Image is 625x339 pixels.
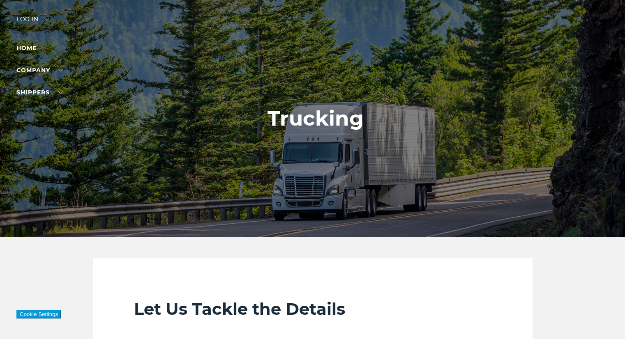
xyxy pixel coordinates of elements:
[16,66,63,74] a: Company
[282,16,344,53] img: kbx logo
[16,16,49,28] div: Log in
[268,107,364,131] h1: Trucking
[16,44,37,52] a: Home
[44,18,49,21] img: arrow
[134,299,491,319] h2: Let Us Tackle the Details
[16,310,61,318] button: Cookie Settings
[16,89,63,96] a: SHIPPERS
[16,111,63,118] a: Carriers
